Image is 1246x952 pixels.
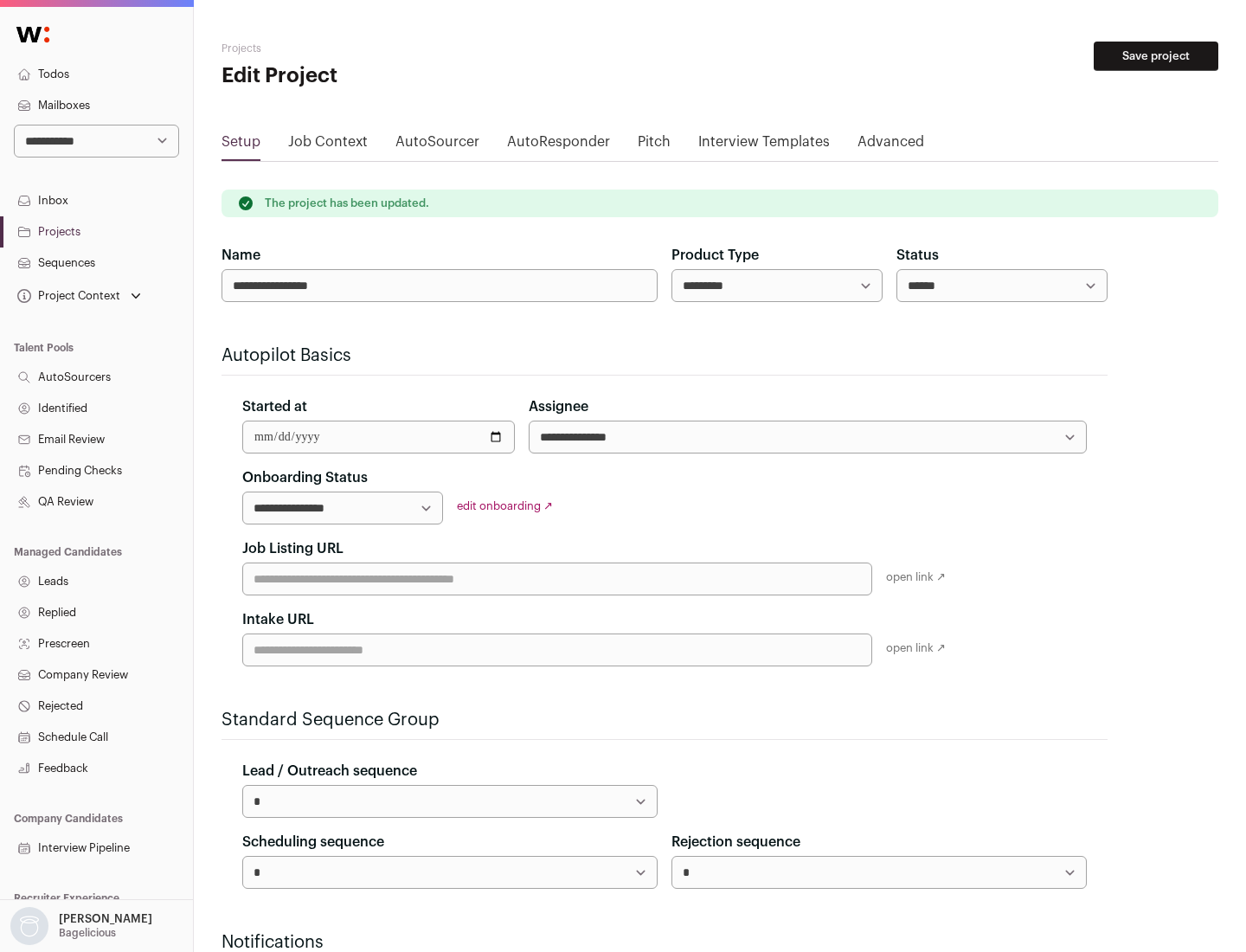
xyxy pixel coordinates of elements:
label: Name [222,245,260,266]
label: Assignee [529,396,588,417]
a: AutoSourcer [395,132,479,159]
p: Bagelicious [59,926,116,940]
h2: Projects [222,42,554,55]
label: Started at [242,396,307,417]
button: Open dropdown [14,284,145,308]
label: Onboarding Status [242,467,368,488]
p: The project has been updated. [265,196,429,210]
label: Scheduling sequence [242,832,384,852]
a: Setup [222,132,260,159]
label: Lead / Outreach sequence [242,761,417,782]
label: Job Listing URL [242,538,344,559]
label: Status [896,245,939,266]
h2: Standard Sequence Group [222,708,1108,732]
h2: Autopilot Basics [222,344,1108,368]
a: Pitch [638,132,671,159]
label: Rejection sequence [671,832,800,852]
label: Intake URL [242,609,314,630]
label: Product Type [671,245,759,266]
a: edit onboarding ↗ [457,500,553,511]
a: AutoResponder [507,132,610,159]
p: [PERSON_NAME] [59,912,152,926]
a: Interview Templates [698,132,830,159]
a: Advanced [857,132,924,159]
img: Wellfound [7,17,59,52]
button: Save project [1094,42,1218,71]
a: Job Context [288,132,368,159]
div: Project Context [14,289,120,303]
h1: Edit Project [222,62,554,90]
img: nopic.png [10,907,48,945]
button: Open dropdown [7,907,156,945]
